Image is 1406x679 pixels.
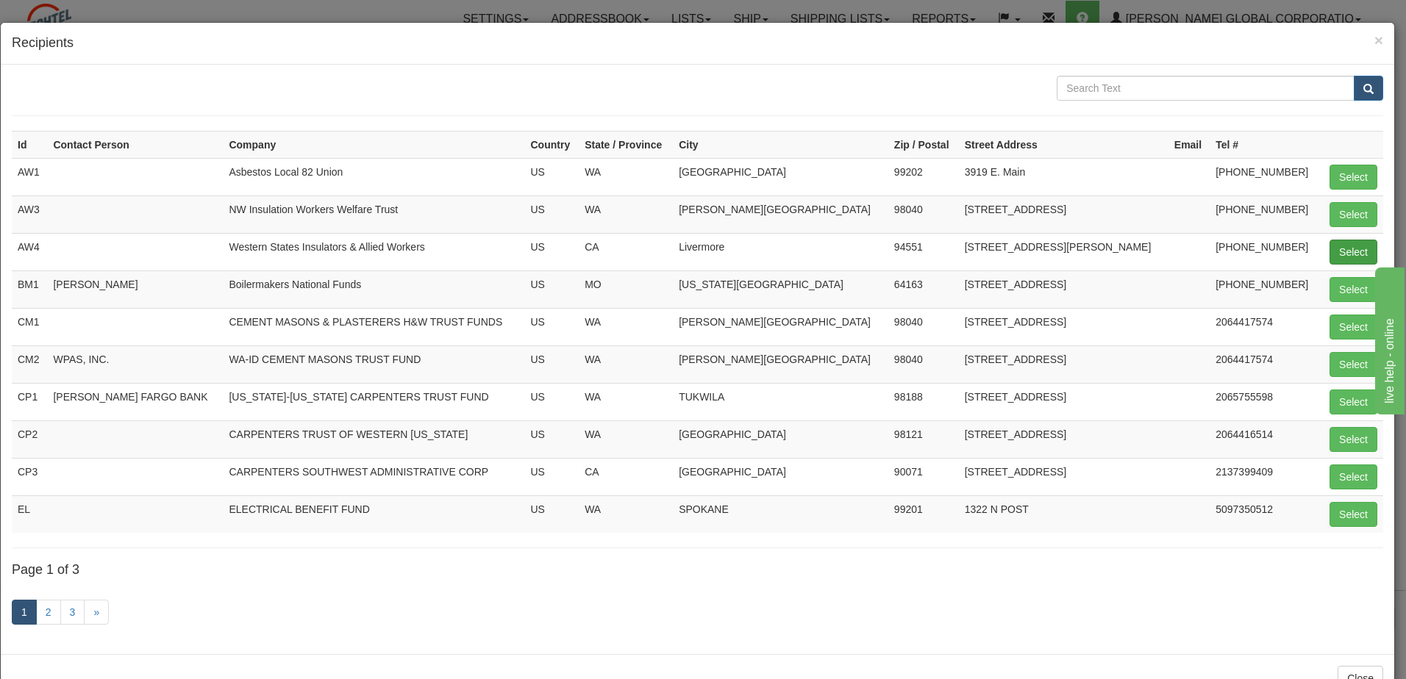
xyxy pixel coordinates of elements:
[1210,270,1320,308] td: [PHONE_NUMBER]
[888,383,959,420] td: 98188
[579,195,673,233] td: WA
[1330,352,1377,377] button: Select
[1330,464,1377,489] button: Select
[525,308,579,345] td: US
[11,9,136,26] div: live help - online
[579,158,673,195] td: WA
[1330,502,1377,527] button: Select
[525,131,579,158] th: Country
[579,345,673,383] td: WA
[223,458,524,495] td: CARPENTERS SOUTHWEST ADMINISTRATIVE CORP
[673,495,888,533] td: SPOKANE
[525,495,579,533] td: US
[12,308,47,345] td: CM1
[12,383,47,420] td: CP1
[1210,233,1320,270] td: [PHONE_NUMBER]
[525,270,579,308] td: US
[673,158,888,195] td: [GEOGRAPHIC_DATA]
[1330,240,1377,265] button: Select
[1210,195,1320,233] td: [PHONE_NUMBER]
[959,383,1168,420] td: [STREET_ADDRESS]
[1330,202,1377,227] button: Select
[959,495,1168,533] td: 1322 N POST
[84,600,109,625] a: »
[223,495,524,533] td: ELECTRICAL BENEFIT FUND
[959,345,1168,383] td: [STREET_ADDRESS]
[47,270,223,308] td: [PERSON_NAME]
[12,600,37,625] a: 1
[223,233,524,270] td: Western States Insulators & Allied Workers
[959,233,1168,270] td: [STREET_ADDRESS][PERSON_NAME]
[579,383,673,420] td: WA
[888,420,959,458] td: 98121
[1374,32,1383,48] span: ×
[1210,420,1320,458] td: 2064416514
[12,158,47,195] td: AW1
[1210,383,1320,420] td: 2065755598
[47,131,223,158] th: Contact Person
[223,420,524,458] td: CARPENTERS TRUST OF WESTERN [US_STATE]
[525,458,579,495] td: US
[12,131,47,158] th: Id
[525,420,579,458] td: US
[673,420,888,458] td: [GEOGRAPHIC_DATA]
[959,158,1168,195] td: 3919 E. Main
[673,345,888,383] td: [PERSON_NAME][GEOGRAPHIC_DATA]
[1210,131,1320,158] th: Tel #
[959,308,1168,345] td: [STREET_ADDRESS]
[1210,458,1320,495] td: 2137399409
[888,458,959,495] td: 90071
[673,270,888,308] td: [US_STATE][GEOGRAPHIC_DATA]
[1372,265,1405,414] iframe: chat widget
[1330,165,1377,190] button: Select
[579,270,673,308] td: MO
[36,600,61,625] a: 2
[223,195,524,233] td: NW Insulation Workers Welfare Trust
[223,131,524,158] th: Company
[579,308,673,345] td: WA
[223,308,524,345] td: CEMENT MASONS & PLASTERERS H&W TRUST FUNDS
[12,34,1383,53] h4: Recipients
[12,233,47,270] td: AW4
[673,308,888,345] td: [PERSON_NAME][GEOGRAPHIC_DATA]
[525,383,579,420] td: US
[673,131,888,158] th: City
[959,458,1168,495] td: [STREET_ADDRESS]
[47,345,223,383] td: WPAS, INC.
[1330,315,1377,339] button: Select
[959,131,1168,158] th: Street Address
[959,195,1168,233] td: [STREET_ADDRESS]
[888,308,959,345] td: 98040
[888,233,959,270] td: 94551
[1210,158,1320,195] td: [PHONE_NUMBER]
[579,458,673,495] td: CA
[525,158,579,195] td: US
[959,420,1168,458] td: [STREET_ADDRESS]
[579,233,673,270] td: CA
[12,345,47,383] td: CM2
[888,495,959,533] td: 99201
[525,195,579,233] td: US
[1210,345,1320,383] td: 2064417574
[12,495,47,533] td: EL
[673,383,888,420] td: TUKWILA
[1057,76,1355,101] input: Search Text
[60,600,85,625] a: 3
[1330,389,1377,414] button: Select
[525,345,579,383] td: US
[959,270,1168,308] td: [STREET_ADDRESS]
[12,195,47,233] td: AW3
[1374,32,1383,48] button: Close
[888,131,959,158] th: Zip / Postal
[888,270,959,308] td: 64163
[223,158,524,195] td: Asbestos Local 82 Union
[12,563,1383,578] h4: Page 1 of 3
[888,158,959,195] td: 99202
[525,233,579,270] td: US
[579,495,673,533] td: WA
[888,345,959,383] td: 98040
[12,420,47,458] td: CP2
[1210,308,1320,345] td: 2064417574
[223,383,524,420] td: [US_STATE]-[US_STATE] CARPENTERS TRUST FUND
[579,131,673,158] th: State / Province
